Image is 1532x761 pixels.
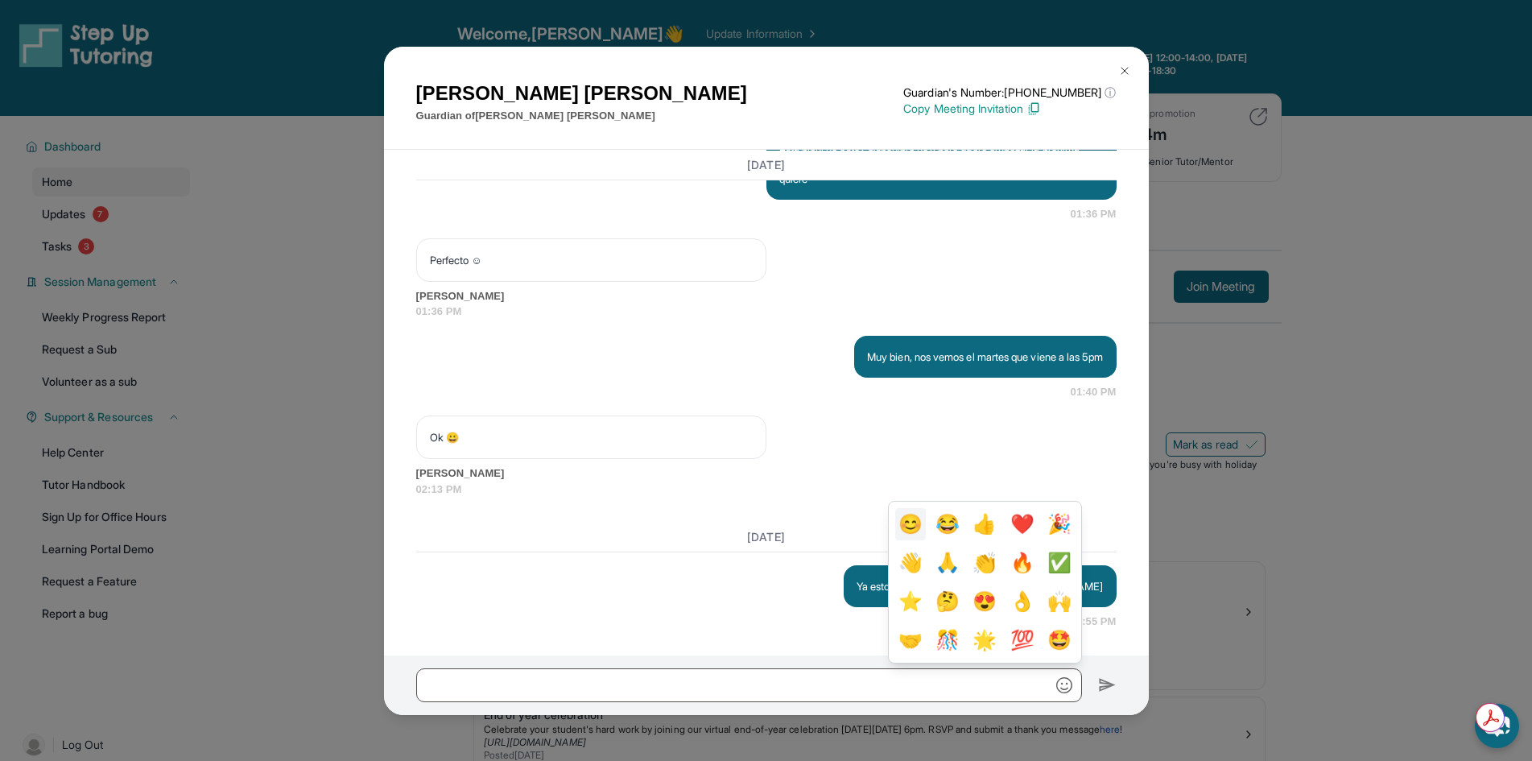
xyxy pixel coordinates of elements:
button: 🤝 [895,624,926,656]
span: 04:55 PM [1071,614,1117,630]
h3: [DATE] [416,156,1117,172]
button: 🙌 [1044,585,1075,618]
button: 🙏 [932,547,963,579]
button: 👌 [1007,585,1038,618]
img: Copy Icon [1026,101,1041,116]
button: ⭐ [895,585,926,618]
button: 🎉 [1044,508,1075,540]
button: 💯 [1007,624,1038,656]
p: Copy Meeting Invitation [903,101,1116,117]
p: Guardian's Number: [PHONE_NUMBER] [903,85,1116,101]
button: 🌟 [969,624,1000,656]
p: Ok 😀 [430,429,753,445]
span: 01:36 PM [416,304,1117,320]
img: Close Icon [1118,64,1131,77]
h1: [PERSON_NAME] [PERSON_NAME] [416,79,747,108]
button: 😊 [895,508,926,540]
button: chat-button [1475,704,1519,748]
button: 🎊 [932,624,963,656]
button: ❤️ [1007,508,1038,540]
p: Guardian of [PERSON_NAME] [PERSON_NAME] [416,108,747,124]
button: ✅ [1044,547,1075,579]
img: Send icon [1098,676,1117,695]
button: 🤩 [1044,624,1075,656]
span: 01:40 PM [1071,384,1117,400]
p: Ya estoy en linea, para cuando este [PERSON_NAME] [857,578,1103,594]
span: 01:36 PM [1071,206,1117,222]
img: Emoji [1056,677,1072,693]
button: 😍 [969,585,1000,618]
button: 👏 [969,547,1000,579]
span: ⓘ [1105,85,1116,101]
p: Perfecto ☺ [430,252,753,268]
h3: [DATE] [416,529,1117,545]
button: 🤔 [932,585,963,618]
button: 👋 [895,547,926,579]
button: 👍 [969,508,1000,540]
span: [PERSON_NAME] [416,288,1117,304]
button: 😂 [932,508,963,540]
span: [PERSON_NAME] [416,465,1117,482]
span: 02:13 PM [416,482,1117,498]
button: 🔥 [1007,547,1038,579]
p: Muy bien, nos vemos el martes que viene a las 5pm [867,349,1103,365]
